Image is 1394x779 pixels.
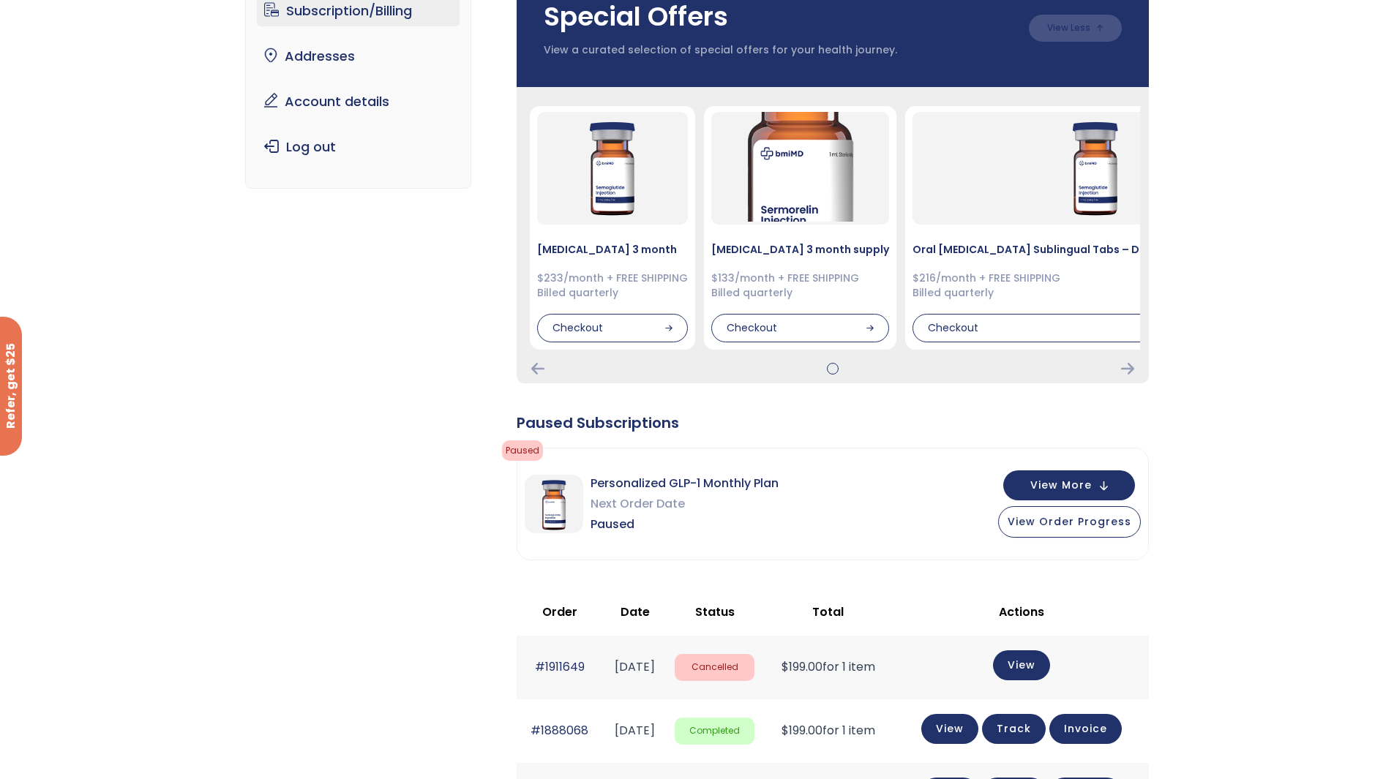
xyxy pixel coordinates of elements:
[812,603,844,620] span: Total
[1121,363,1134,375] div: Next Card
[782,722,822,739] span: 199.00
[537,314,688,343] div: Checkout
[782,722,789,739] span: $
[999,603,1044,620] span: Actions
[591,514,779,535] span: Paused
[615,722,655,739] time: [DATE]
[591,473,779,494] span: Personalized GLP-1 Monthly Plan
[621,603,650,620] span: Date
[537,242,688,257] h4: [MEDICAL_DATA] 3 month
[921,714,978,744] a: View
[542,603,577,620] span: Order
[913,314,1279,343] div: Checkout
[535,658,585,675] a: #1911649
[1030,481,1092,490] span: View More
[1008,514,1131,529] span: View Order Progress
[591,494,779,514] span: Next Order Date
[531,363,544,375] div: Previous Card
[517,413,1149,433] div: Paused Subscriptions
[531,722,588,739] a: #1888068
[257,132,460,162] a: Log out
[695,603,735,620] span: Status
[257,86,460,117] a: Account details
[782,658,789,675] span: $
[982,714,1046,744] a: Track
[998,506,1141,538] button: View Order Progress
[1049,714,1122,744] a: Invoice
[711,242,889,257] h4: [MEDICAL_DATA] 3 month supply
[711,314,889,343] div: Checkout
[913,242,1279,257] h4: Oral [MEDICAL_DATA] Sublingual Tabs – Dissolvable 3 Month Supply
[525,475,583,533] img: Personalized GLP-1 Monthly Plan
[711,271,889,300] div: $133/month + FREE SHIPPING Billed quarterly
[913,271,1279,300] div: $216/month + FREE SHIPPING Billed quarterly
[502,440,543,461] span: Paused
[993,650,1050,680] a: View
[1003,470,1135,500] button: View More
[537,271,688,300] div: $233/month + FREE SHIPPING Billed quarterly
[782,658,822,675] span: 199.00
[544,43,1014,58] p: View a curated selection of special offers for your health journey.
[257,41,460,72] a: Addresses
[762,636,895,699] td: for 1 item
[675,654,754,681] span: Cancelled
[762,699,895,763] td: for 1 item
[675,718,754,745] span: Completed
[615,658,655,675] time: [DATE]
